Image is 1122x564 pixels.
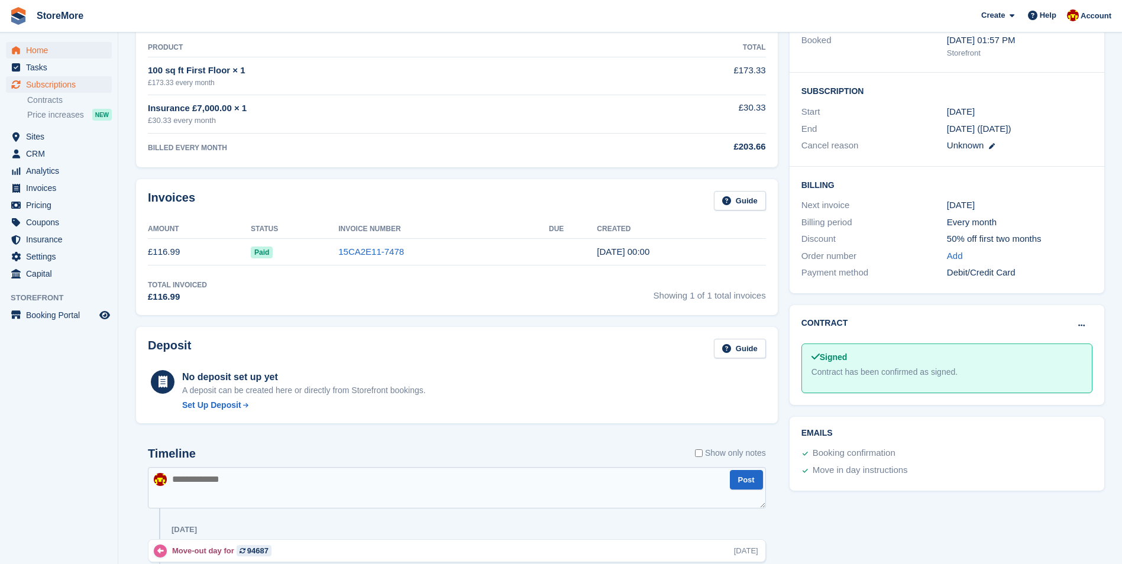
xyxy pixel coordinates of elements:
[148,290,207,304] div: £116.99
[182,399,426,411] a: Set Up Deposit
[92,109,112,121] div: NEW
[947,34,1092,47] div: [DATE] 01:57 PM
[813,463,908,478] div: Move in day instructions
[154,473,167,486] img: Store More Team
[6,248,112,265] a: menu
[27,95,112,106] a: Contracts
[148,102,615,115] div: Insurance £7,000.00 × 1
[811,351,1082,364] div: Signed
[734,545,758,556] div: [DATE]
[6,307,112,323] a: menu
[811,366,1082,378] div: Contract has been confirmed as signed.
[801,429,1092,438] h2: Emails
[1081,10,1111,22] span: Account
[801,34,947,59] div: Booked
[182,370,426,384] div: No deposit set up yet
[615,38,766,57] th: Total
[148,239,251,265] td: £116.99
[9,7,27,25] img: stora-icon-8386f47178a22dfd0bd8f6a31ec36ba5ce8667c1dd55bd0f319d3a0aa187defe.svg
[801,122,947,136] div: End
[172,545,277,556] div: Move-out day for
[654,280,766,304] span: Showing 1 of 1 total invoices
[26,248,97,265] span: Settings
[947,124,1011,134] span: [DATE] ([DATE])
[615,57,766,95] td: £173.33
[801,266,947,280] div: Payment method
[6,231,112,248] a: menu
[148,191,195,210] h2: Invoices
[148,220,251,239] th: Amount
[26,180,97,196] span: Invoices
[26,231,97,248] span: Insurance
[6,180,112,196] a: menu
[947,232,1092,246] div: 50% off first two months
[947,140,984,150] span: Unknown
[6,59,112,76] a: menu
[6,214,112,231] a: menu
[1040,9,1056,21] span: Help
[27,108,112,121] a: Price increases NEW
[26,145,97,162] span: CRM
[801,199,947,212] div: Next invoice
[27,109,84,121] span: Price increases
[801,232,947,246] div: Discount
[26,59,97,76] span: Tasks
[801,105,947,119] div: Start
[26,128,97,145] span: Sites
[981,9,1005,21] span: Create
[615,95,766,133] td: £30.33
[148,38,615,57] th: Product
[148,64,615,77] div: 100 sq ft First Floor × 1
[714,339,766,358] a: Guide
[148,447,196,461] h2: Timeline
[148,280,207,290] div: Total Invoiced
[6,265,112,282] a: menu
[597,247,649,257] time: 2025-07-09 23:00:25 UTC
[98,308,112,322] a: Preview store
[26,265,97,282] span: Capital
[801,216,947,229] div: Billing period
[947,266,1092,280] div: Debit/Credit Card
[26,163,97,179] span: Analytics
[26,214,97,231] span: Coupons
[251,220,338,239] th: Status
[26,197,97,213] span: Pricing
[813,446,895,461] div: Booking confirmation
[801,179,1092,190] h2: Billing
[714,191,766,210] a: Guide
[615,140,766,154] div: £203.66
[947,216,1092,229] div: Every month
[597,220,765,239] th: Created
[338,220,549,239] th: Invoice Number
[6,163,112,179] a: menu
[26,307,97,323] span: Booking Portal
[251,247,273,258] span: Paid
[26,76,97,93] span: Subscriptions
[338,247,404,257] a: 15CA2E11-7478
[148,77,615,88] div: £173.33 every month
[6,76,112,93] a: menu
[801,139,947,153] div: Cancel reason
[947,249,963,263] a: Add
[26,42,97,59] span: Home
[1067,9,1079,21] img: Store More Team
[947,199,1092,212] div: [DATE]
[6,145,112,162] a: menu
[801,85,1092,96] h2: Subscription
[6,42,112,59] a: menu
[172,525,197,534] div: [DATE]
[801,249,947,263] div: Order number
[730,470,763,490] button: Post
[6,197,112,213] a: menu
[695,447,766,459] label: Show only notes
[32,6,88,25] a: StoreMore
[247,545,269,556] div: 94687
[801,317,848,329] h2: Contract
[6,128,112,145] a: menu
[11,292,118,304] span: Storefront
[182,384,426,397] p: A deposit can be created here or directly from Storefront bookings.
[148,142,615,153] div: BILLED EVERY MONTH
[182,399,241,411] div: Set Up Deposit
[237,545,271,556] a: 94687
[148,339,191,358] h2: Deposit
